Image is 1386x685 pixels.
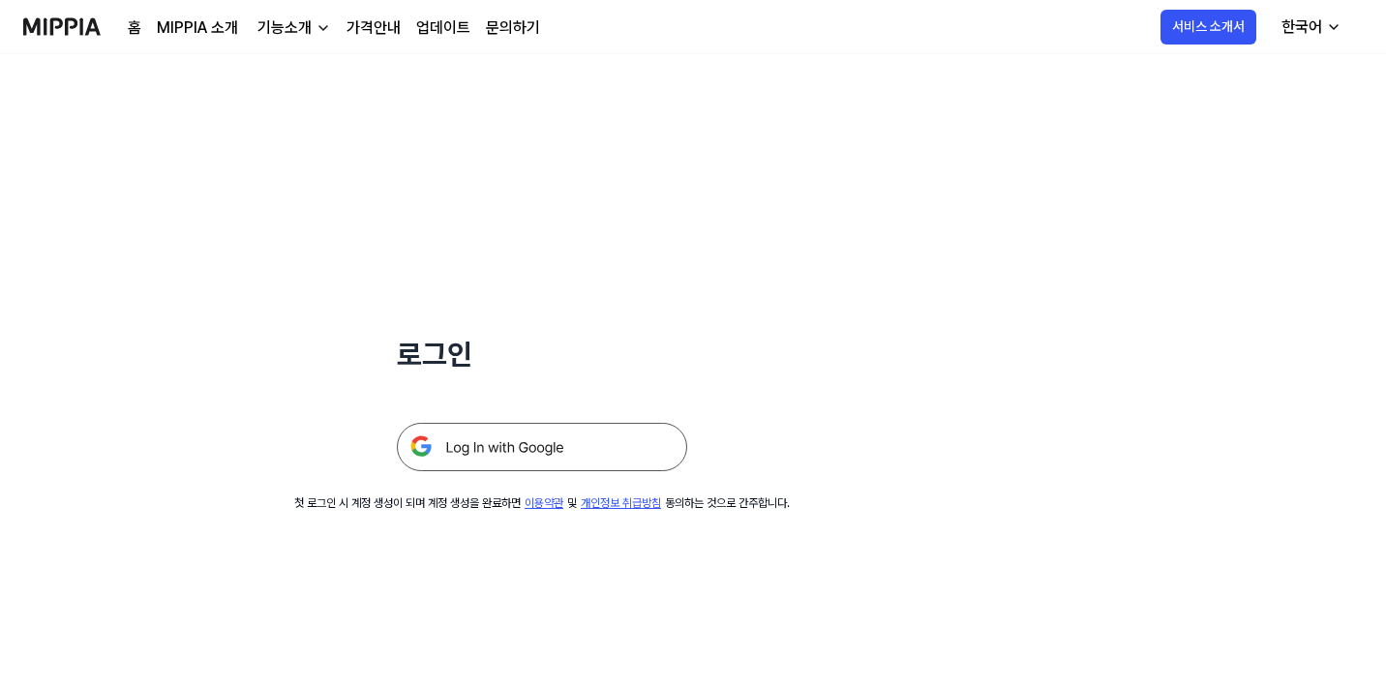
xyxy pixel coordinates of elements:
a: 가격안내 [346,16,401,40]
a: 개인정보 취급방침 [581,496,661,510]
a: 이용약관 [525,496,563,510]
button: 한국어 [1266,8,1353,46]
button: 기능소개 [254,16,331,40]
h1: 로그인 [397,333,687,376]
a: 업데이트 [416,16,470,40]
button: 서비스 소개서 [1160,10,1256,45]
a: MIPPIA 소개 [157,16,238,40]
a: 문의하기 [486,16,540,40]
a: 홈 [128,16,141,40]
div: 한국어 [1278,15,1326,39]
div: 기능소개 [254,16,316,40]
img: down [316,20,331,36]
img: 구글 로그인 버튼 [397,423,687,471]
div: 첫 로그인 시 계정 생성이 되며 계정 생성을 완료하면 및 동의하는 것으로 간주합니다. [294,494,790,512]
